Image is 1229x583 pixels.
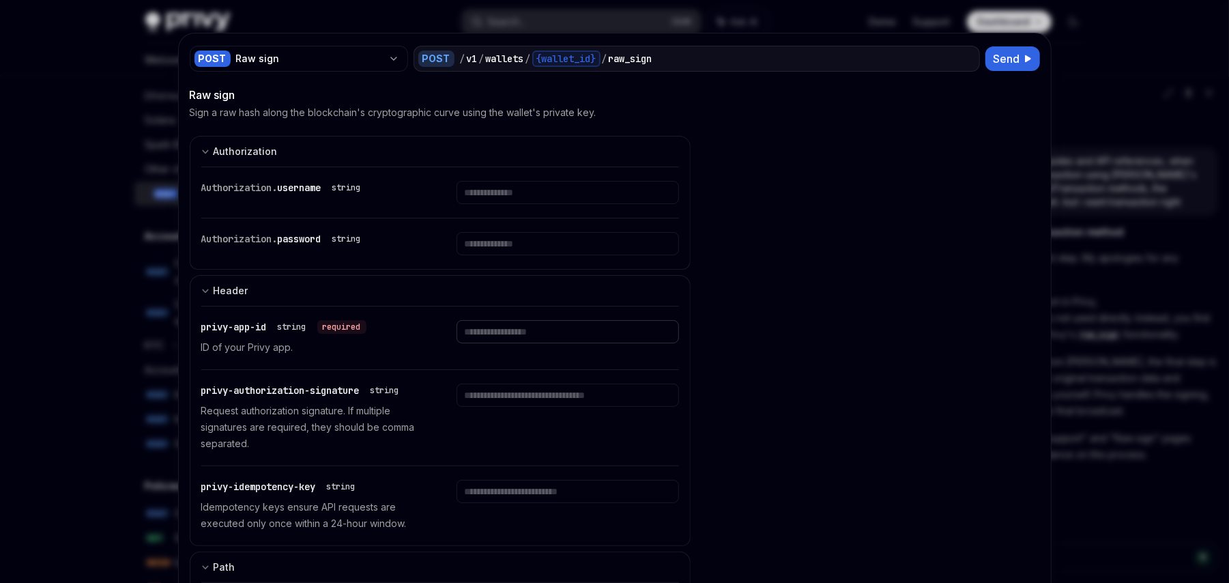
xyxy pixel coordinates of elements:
div: string [278,322,306,332]
span: privy-app-id [201,321,267,333]
div: string [371,385,399,396]
div: Authorization.password [201,232,366,246]
div: string [332,182,361,193]
span: username [278,182,321,194]
div: privy-authorization-signature [201,384,405,397]
p: ID of your Privy app. [201,339,424,356]
button: expand input section [190,552,691,582]
span: Send [994,51,1020,67]
p: Sign a raw hash along the blockchain's cryptographic curve using the wallet's private key. [190,106,596,119]
p: Idempotency keys ensure API requests are executed only once within a 24-hour window. [201,499,424,532]
div: Authorization.username [201,181,366,195]
span: privy-authorization-signature [201,384,360,397]
div: / [460,52,465,66]
div: POST [418,51,454,67]
div: Header [214,283,248,299]
div: / [525,52,531,66]
div: wallets [486,52,524,66]
div: privy-app-id [201,320,366,334]
div: Path [214,559,235,575]
button: expand input section [190,136,691,167]
div: v1 [467,52,478,66]
div: / [479,52,485,66]
button: POSTRaw sign [190,44,408,73]
div: POST [194,51,231,67]
p: Request authorization signature. If multiple signatures are required, they should be comma separa... [201,403,424,452]
div: Raw sign [190,87,691,103]
div: / [602,52,607,66]
div: string [327,481,356,492]
div: Raw sign [236,52,383,66]
div: Authorization [214,143,278,160]
span: privy-idempotency-key [201,481,316,493]
div: {wallet_id} [532,51,601,67]
span: password [278,233,321,245]
div: string [332,233,361,244]
button: Send [985,46,1040,71]
div: required [317,320,366,334]
span: Authorization. [201,233,278,245]
span: Authorization. [201,182,278,194]
div: raw_sign [609,52,652,66]
div: privy-idempotency-key [201,480,361,494]
button: expand input section [190,275,691,306]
